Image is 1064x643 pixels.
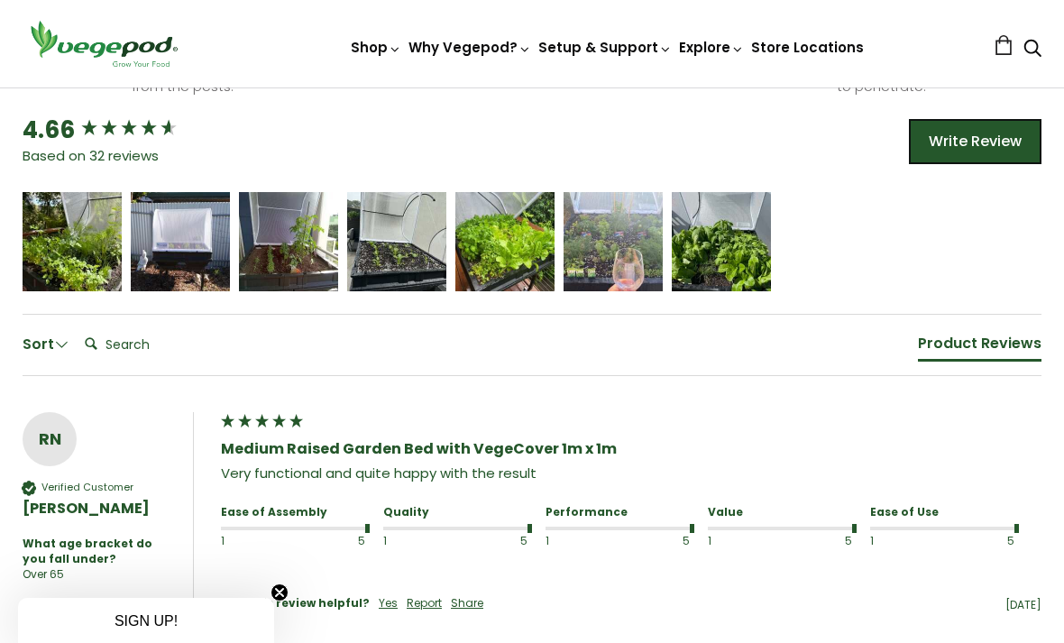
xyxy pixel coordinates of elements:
div: Report [407,596,442,611]
img: Review Image - Medium Raised Garden Bed with VegeCover 1m x 1m [239,192,338,291]
div: Based on 32 reviews [23,146,212,165]
div: Over 65 [23,567,64,583]
div: 4.66 star rating [79,117,179,142]
div: [DATE] [492,598,1041,613]
div: Share [451,596,483,611]
div: Value [708,505,852,520]
div: Ease of Use [870,505,1014,520]
a: Setup & Support [538,38,672,57]
a: Explore [679,38,744,57]
div: Product Reviews [918,334,1041,354]
div: SIGN UP!Close teaser [18,598,274,643]
div: Verified Customer [41,481,133,494]
div: Quality [383,505,527,520]
img: Vegepod [23,18,185,69]
img: Review Image - Medium Raised Garden Bed with VegeCover 1m x 1m [455,192,555,291]
div: Performance [546,505,690,520]
div: 1 [383,534,429,549]
div: Very functional and quite happy with the result [221,464,1041,482]
div: 5 [482,534,527,549]
img: Review Image - Medium Raised Garden Bed with VegeCover 1m x 1m [564,192,663,291]
div: Overall product rating out of 5: 4.66 [23,114,212,146]
div: Was this review helpful? [221,596,370,611]
label: Search: [77,326,78,326]
a: Store Locations [751,38,864,57]
div: 5 [968,534,1014,549]
a: Search [1023,41,1041,60]
div: Sort [23,335,69,354]
div: 5 [644,534,690,549]
div: Write Review [909,119,1041,164]
button: Close teaser [271,583,289,602]
div: 1 [870,534,916,549]
div: [PERSON_NAME] [23,499,175,519]
span: SIGN UP! [115,613,178,629]
div: RN [23,426,77,453]
div: 5 [319,534,365,549]
div: 1 [546,534,592,549]
a: Shop [351,38,401,57]
div: What age bracket do you fall under? [23,537,166,567]
div: 1 [221,534,267,549]
div: Yes [379,596,398,611]
div: 1 [708,534,754,549]
img: Review Image - Medium Raised Garden Bed with VegeCover 1m x 1m [672,192,771,291]
a: Why Vegepod? [408,38,531,57]
img: Review Image - Medium Raised Garden Bed with VegeCover 1m x 1m [23,192,122,291]
input: Search [78,326,222,363]
div: 4.66 [23,114,75,146]
div: Medium Raised Garden Bed with VegeCover 1m x 1m [221,439,1041,459]
div: 5 star rating [219,412,305,435]
div: Ease of Assembly [221,505,365,520]
div: 5 [806,534,852,549]
div: Reviews Tabs [918,333,1041,370]
img: Review Image - Medium Raised Garden Bed with VegeCover 1m x 1m [131,192,230,291]
img: Review Image - Medium Raised Garden Bed with VegeCover 1m x 1m [347,192,446,291]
